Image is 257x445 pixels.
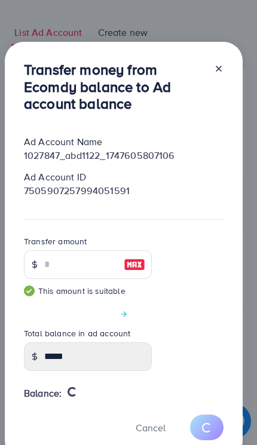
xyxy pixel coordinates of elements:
small: This amount is suitable [24,285,152,297]
span: Balance: [24,386,62,400]
span: Cancel [136,421,166,434]
img: image [124,257,145,272]
label: Transfer amount [24,235,87,247]
div: 1027847_abd1122_1747605807106 [14,149,233,162]
div: Ad Account Name [14,135,233,149]
label: Total balance in ad account [24,327,130,339]
img: guide [24,286,35,296]
h3: Transfer money from Ecomdy balance to Ad account balance [24,61,204,112]
button: Cancel [121,415,180,440]
div: 7505907257994051591 [14,184,233,198]
div: Ad Account ID [14,170,233,184]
